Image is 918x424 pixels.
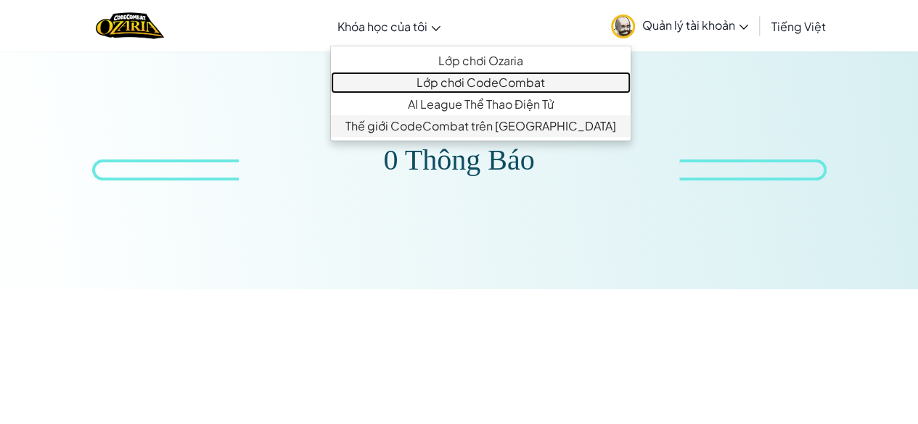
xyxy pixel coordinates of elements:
img: avatar [611,14,635,38]
span: Quản lý tài khoản [642,17,748,33]
a: Tiếng Việt [764,7,833,46]
a: Lớp chơi CodeCombat [331,72,631,93]
img: Home [96,11,163,41]
a: Quản lý tài khoản [604,3,755,49]
span: Khóa học của tôi [337,19,427,34]
span: Tiếng Việt [771,19,826,34]
a: Thế giới CodeCombat trên [GEOGRAPHIC_DATA] [331,115,631,137]
a: Ozaria by CodeCombat logo [96,11,163,41]
a: Lớp chơi Ozaria [331,50,631,72]
a: Khóa học của tôi [330,7,448,46]
div: 0 Thông Báo [383,149,534,170]
a: AI League Thể Thao Điện Tử [331,93,631,115]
